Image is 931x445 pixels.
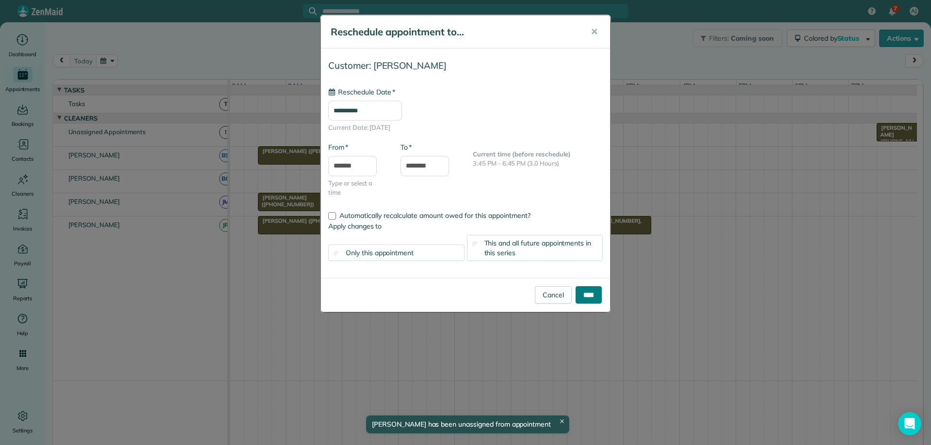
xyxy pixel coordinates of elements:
[328,142,348,152] label: From
[401,142,412,152] label: To
[472,241,478,247] input: This and all future appointments in this series
[334,250,340,257] input: Only this appointment
[591,26,598,37] span: ✕
[328,61,603,71] h4: Customer: [PERSON_NAME]
[898,412,921,435] div: Open Intercom Messenger
[328,221,603,231] label: Apply changes to
[346,248,414,257] span: Only this appointment
[328,179,386,198] span: Type or select a time
[331,25,577,39] h5: Reschedule appointment to...
[328,87,395,97] label: Reschedule Date
[473,150,571,158] b: Current time (before reschedule)
[535,286,572,304] a: Cancel
[473,159,603,169] p: 3:45 PM - 6:45 PM (3.0 Hours)
[339,211,530,220] span: Automatically recalculate amount owed for this appointment?
[328,123,603,133] span: Current Date: [DATE]
[484,239,592,257] span: This and all future appointments in this series
[366,415,569,433] div: [PERSON_NAME] has been unassigned from appointment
